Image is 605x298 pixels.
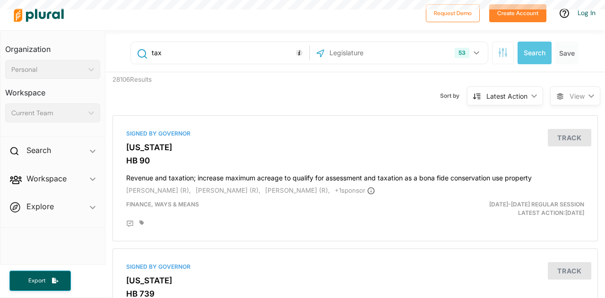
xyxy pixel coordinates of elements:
button: Search [518,42,552,64]
input: Legislature [328,44,430,62]
span: [PERSON_NAME] (R), [196,187,260,194]
h3: Organization [5,35,100,56]
a: Request Demo [426,8,480,17]
a: Log In [578,9,596,17]
span: View [570,91,585,101]
button: Save [555,42,579,64]
span: [PERSON_NAME] (R), [126,187,191,194]
button: 53 [451,44,485,62]
div: Add tags [139,220,144,226]
div: Add Position Statement [126,220,134,228]
div: 28106 Results [105,72,230,108]
div: 53 [455,48,469,58]
h3: [US_STATE] [126,276,584,285]
span: [DATE]-[DATE] Regular Session [489,201,584,208]
button: Export [9,271,71,291]
span: + 1 sponsor [335,187,375,194]
h2: Search [26,145,51,155]
div: Latest Action [486,91,527,101]
button: Track [548,129,591,146]
div: Current Team [11,108,85,118]
div: Latest Action: [DATE] [434,200,591,217]
span: Sort by [440,92,467,100]
h3: Workspace [5,79,100,100]
div: Personal [11,65,85,75]
button: Request Demo [426,4,480,22]
h3: [US_STATE] [126,143,584,152]
input: Enter keywords, bill # or legislator name [151,44,306,62]
span: [PERSON_NAME] (R), [265,187,330,194]
span: Export [22,277,52,285]
span: Search Filters [498,48,508,56]
div: Tooltip anchor [295,49,303,57]
button: Track [548,262,591,280]
h4: Revenue and taxation; increase maximum acreage to qualify for assessment and taxation as a bona f... [126,170,584,182]
a: Create Account [489,8,546,17]
span: Finance, Ways & Means [126,201,199,208]
button: Create Account [489,4,546,22]
div: Signed by Governor [126,129,584,138]
div: Signed by Governor [126,263,584,271]
h3: HB 90 [126,156,584,165]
